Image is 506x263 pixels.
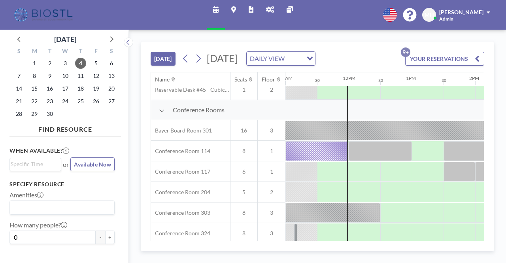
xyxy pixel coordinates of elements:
[155,76,170,83] div: Name
[262,76,275,83] div: Floor
[151,209,210,216] span: Conference Room 303
[234,76,247,83] div: Seats
[60,83,71,94] span: Wednesday, September 17, 2025
[151,148,210,155] span: Conference Room 114
[230,230,257,237] span: 8
[44,96,55,107] span: Tuesday, September 23, 2025
[315,78,320,83] div: 30
[63,161,69,168] span: or
[29,70,40,81] span: Monday, September 8, 2025
[27,47,42,57] div: M
[60,96,71,107] span: Wednesday, September 24, 2025
[75,70,86,81] span: Thursday, September 11, 2025
[91,70,102,81] span: Friday, September 12, 2025
[106,83,117,94] span: Saturday, September 20, 2025
[91,83,102,94] span: Friday, September 19, 2025
[44,70,55,81] span: Tuesday, September 9, 2025
[151,168,210,175] span: Conference Room 117
[54,34,76,45] div: [DATE]
[60,58,71,69] span: Wednesday, September 3, 2025
[247,52,315,65] div: Search for option
[425,11,434,19] span: MH
[105,231,115,244] button: +
[258,230,285,237] span: 3
[401,47,410,57] p: 9+
[60,70,71,81] span: Wednesday, September 10, 2025
[230,148,257,155] span: 8
[29,83,40,94] span: Monday, September 15, 2025
[74,161,111,168] span: Available Now
[13,70,25,81] span: Sunday, September 7, 2025
[151,189,210,196] span: Conference Room 204
[11,160,57,168] input: Search for option
[13,96,25,107] span: Sunday, September 21, 2025
[29,58,40,69] span: Monday, September 1, 2025
[287,53,302,64] input: Search for option
[343,75,355,81] div: 12PM
[230,189,257,196] span: 5
[151,127,212,134] span: Bayer Board Room 301
[106,70,117,81] span: Saturday, September 13, 2025
[29,96,40,107] span: Monday, September 22, 2025
[106,96,117,107] span: Saturday, September 27, 2025
[73,47,88,57] div: T
[10,201,114,214] div: Search for option
[151,52,176,66] button: [DATE]
[70,157,115,171] button: Available Now
[230,127,257,134] span: 16
[75,96,86,107] span: Thursday, September 25, 2025
[406,75,416,81] div: 1PM
[258,189,285,196] span: 2
[11,202,110,213] input: Search for option
[248,53,286,64] span: DAILY VIEW
[258,127,285,134] span: 3
[279,75,293,81] div: 11AM
[44,108,55,119] span: Tuesday, September 30, 2025
[11,47,27,57] div: S
[469,75,479,81] div: 2PM
[29,108,40,119] span: Monday, September 29, 2025
[75,58,86,69] span: Thursday, September 4, 2025
[13,83,25,94] span: Sunday, September 14, 2025
[88,47,104,57] div: F
[151,230,210,237] span: Conference Room 324
[258,209,285,216] span: 3
[230,209,257,216] span: 8
[9,181,115,188] h3: Specify resource
[207,52,238,64] span: [DATE]
[230,168,257,175] span: 6
[44,83,55,94] span: Tuesday, September 16, 2025
[75,83,86,94] span: Thursday, September 18, 2025
[96,231,105,244] button: -
[13,7,76,23] img: organization-logo
[91,58,102,69] span: Friday, September 5, 2025
[173,106,225,114] span: Conference Rooms
[258,148,285,155] span: 1
[106,58,117,69] span: Saturday, September 6, 2025
[230,86,257,93] span: 1
[405,52,484,66] button: YOUR RESERVATIONS9+
[439,16,453,22] span: Admin
[258,86,285,93] span: 2
[151,86,230,93] span: Reservable Desk #45 - Cubicle Area (Office 206)
[91,96,102,107] span: Friday, September 26, 2025
[104,47,119,57] div: S
[258,168,285,175] span: 1
[442,78,446,83] div: 30
[9,221,67,229] label: How many people?
[44,58,55,69] span: Tuesday, September 2, 2025
[9,122,121,133] h4: FIND RESOURCE
[42,47,58,57] div: T
[58,47,73,57] div: W
[439,9,483,15] span: [PERSON_NAME]
[13,108,25,119] span: Sunday, September 28, 2025
[378,78,383,83] div: 30
[9,191,43,199] label: Amenities
[10,158,61,170] div: Search for option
